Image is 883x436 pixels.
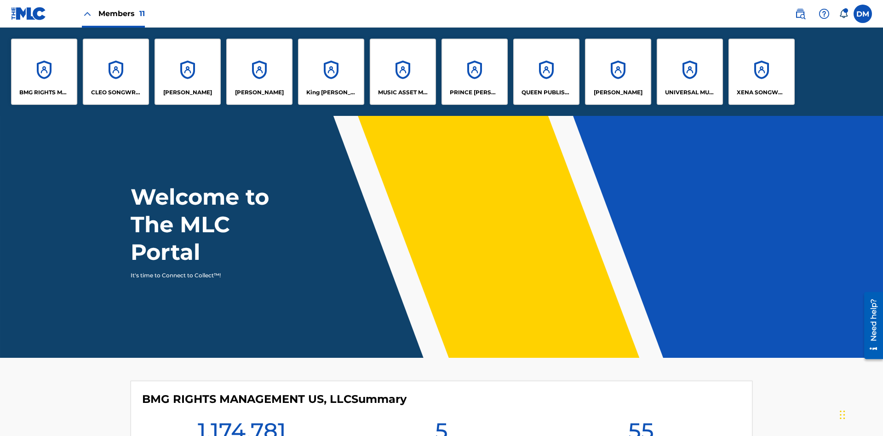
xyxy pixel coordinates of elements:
div: Notifications [839,9,848,18]
a: AccountsMUSIC ASSET MANAGEMENT (MAM) [370,39,436,105]
a: AccountsKing [PERSON_NAME] [298,39,364,105]
a: AccountsCLEO SONGWRITER [83,39,149,105]
p: ELVIS COSTELLO [163,88,212,97]
a: AccountsUNIVERSAL MUSIC PUB GROUP [657,39,723,105]
a: AccountsXENA SONGWRITER [728,39,795,105]
a: Accounts[PERSON_NAME] [155,39,221,105]
a: Accounts[PERSON_NAME] [226,39,292,105]
p: MUSIC ASSET MANAGEMENT (MAM) [378,88,428,97]
p: It's time to Connect to Collect™! [131,271,290,280]
p: CLEO SONGWRITER [91,88,141,97]
img: help [819,8,830,19]
h4: BMG RIGHTS MANAGEMENT US, LLC [142,392,407,406]
div: Drag [840,401,845,429]
p: King McTesterson [306,88,356,97]
a: Accounts[PERSON_NAME] [585,39,651,105]
img: MLC Logo [11,7,46,20]
div: User Menu [854,5,872,23]
iframe: Resource Center [857,288,883,364]
p: PRINCE MCTESTERSON [450,88,500,97]
iframe: Chat Widget [837,392,883,436]
p: UNIVERSAL MUSIC PUB GROUP [665,88,715,97]
a: AccountsBMG RIGHTS MANAGEMENT US, LLC [11,39,77,105]
a: AccountsQUEEN PUBLISHA [513,39,579,105]
a: Public Search [791,5,809,23]
p: EYAMA MCSINGER [235,88,284,97]
p: XENA SONGWRITER [737,88,787,97]
a: AccountsPRINCE [PERSON_NAME] [441,39,508,105]
h1: Welcome to The MLC Portal [131,183,303,266]
p: BMG RIGHTS MANAGEMENT US, LLC [19,88,69,97]
div: Help [815,5,833,23]
img: search [795,8,806,19]
p: QUEEN PUBLISHA [522,88,572,97]
img: Close [82,8,93,19]
span: 11 [139,9,145,18]
p: RONALD MCTESTERSON [594,88,642,97]
span: Members [98,8,145,19]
